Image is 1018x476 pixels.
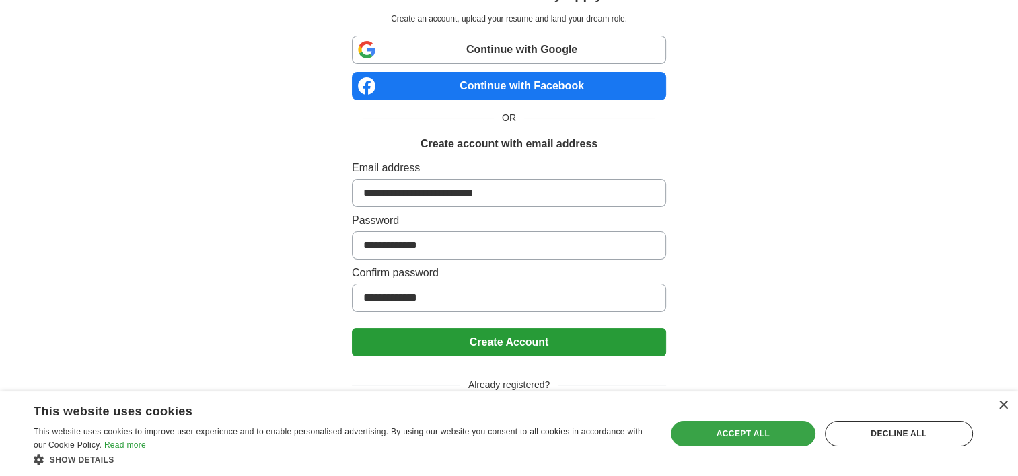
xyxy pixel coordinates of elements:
[34,399,614,420] div: This website uses cookies
[460,378,558,392] span: Already registered?
[998,401,1008,411] div: Close
[34,452,647,466] div: Show details
[355,13,663,25] p: Create an account, upload your resume and land your dream role.
[825,421,973,446] div: Decline all
[50,455,114,465] span: Show details
[352,212,666,229] label: Password
[671,421,815,446] div: Accept all
[421,136,597,152] h1: Create account with email address
[104,440,146,450] a: Read more, opens a new window
[352,36,666,64] a: Continue with Google
[352,72,666,100] a: Continue with Facebook
[34,427,643,450] span: This website uses cookies to improve user experience and to enable personalised advertising. By u...
[494,111,524,125] span: OR
[352,328,666,356] button: Create Account
[352,160,666,176] label: Email address
[352,265,666,281] label: Confirm password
